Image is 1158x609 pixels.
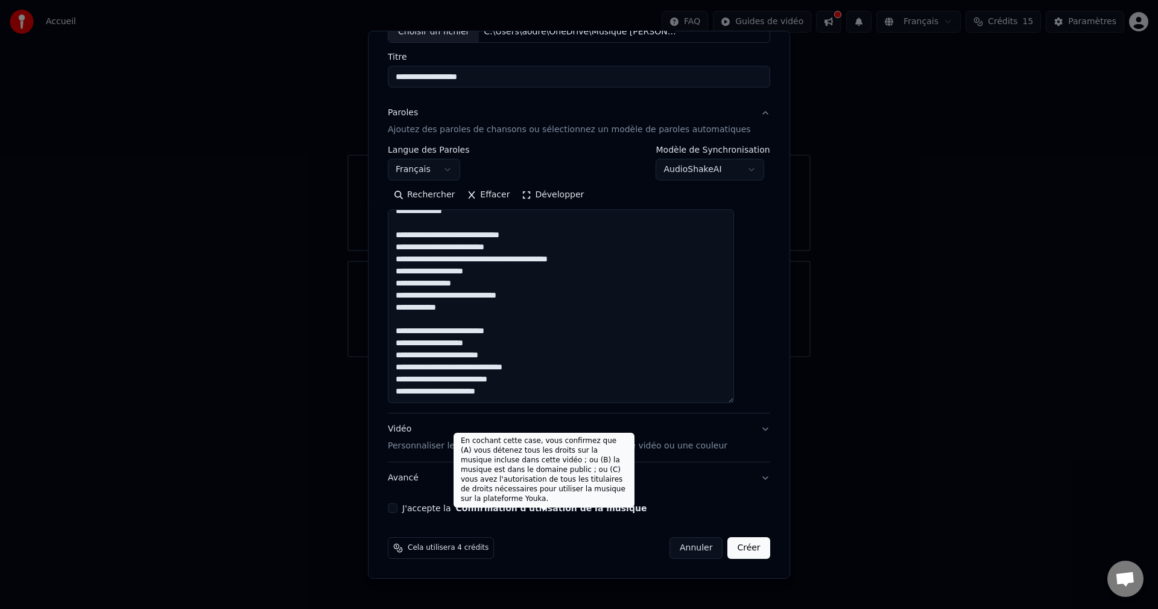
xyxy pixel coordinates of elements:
[388,440,727,452] p: Personnaliser le vidéo de karaoké : utiliser une image, une vidéo ou une couleur
[388,53,770,61] label: Titre
[656,145,770,154] label: Modèle de Synchronisation
[388,462,770,494] button: Avancé
[408,543,489,553] span: Cela utilisera 4 crédits
[388,145,770,413] div: ParolesAjoutez des paroles de chansons ou sélectionnez un modèle de paroles automatiques
[454,433,634,508] div: En cochant cette case, vous confirmez que (A) vous détenez tous les droits sur la musique incluse...
[388,145,470,154] label: Langue des Paroles
[456,504,647,512] button: J'accepte la
[461,185,516,205] button: Effacer
[479,25,685,37] div: C:\Users\aodre\OneDrive\Musique [PERSON_NAME] final.mp3
[388,185,461,205] button: Rechercher
[388,413,770,462] button: VidéoPersonnaliser le vidéo de karaoké : utiliser une image, une vidéo ou une couleur
[402,504,647,512] label: J'accepte la
[388,124,751,136] p: Ajoutez des paroles de chansons ou sélectionnez un modèle de paroles automatiques
[388,97,770,145] button: ParolesAjoutez des paroles de chansons ou sélectionnez un modèle de paroles automatiques
[388,423,727,452] div: Vidéo
[516,185,590,205] button: Développer
[728,537,770,559] button: Créer
[388,107,418,119] div: Paroles
[669,537,723,559] button: Annuler
[388,21,479,42] div: Choisir un fichier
